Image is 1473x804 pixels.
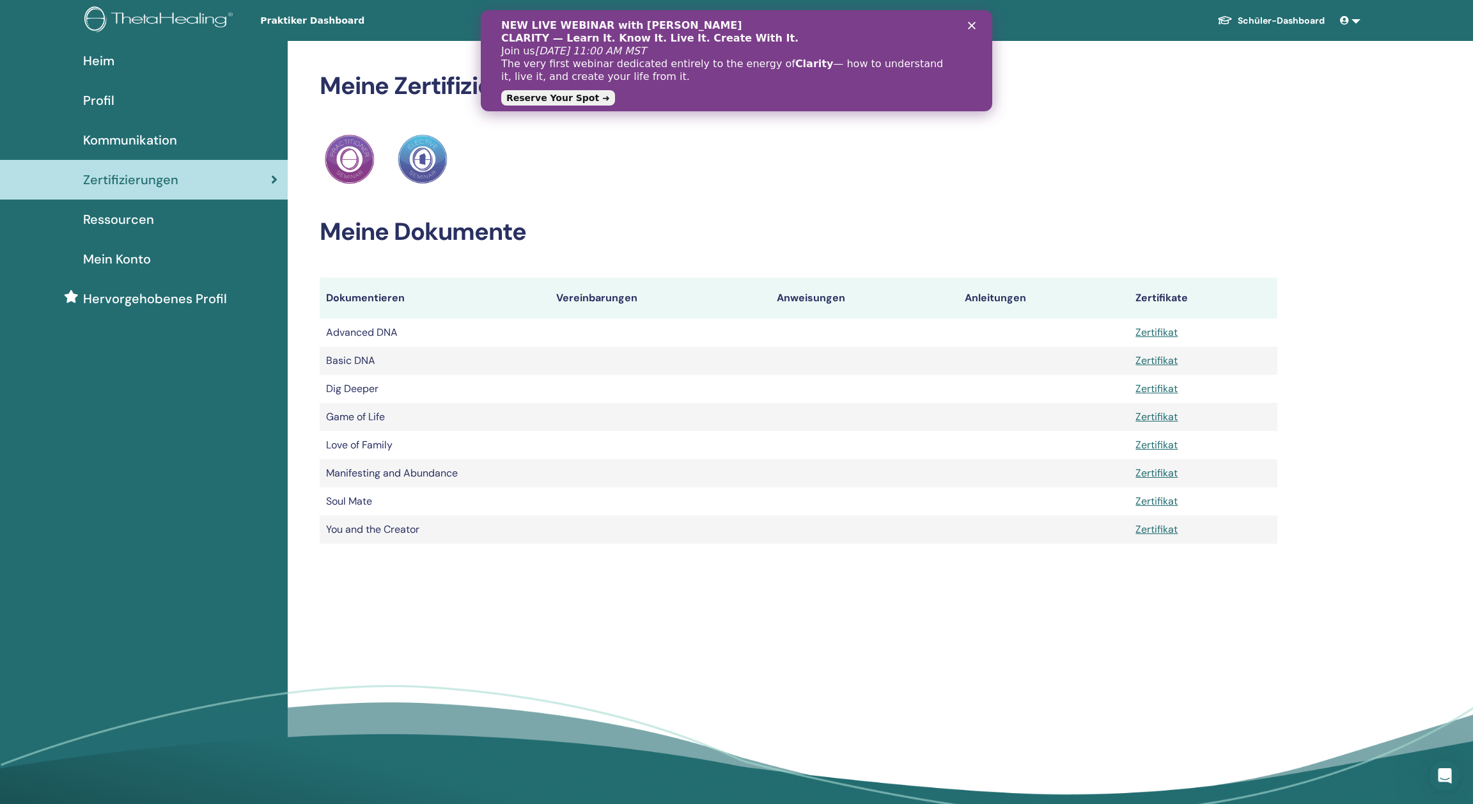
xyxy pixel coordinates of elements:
th: Dokumentieren [320,278,550,319]
img: Practitioner [325,134,375,184]
span: Ressourcen [83,210,154,229]
iframe: Intercom live chat Banner [481,10,992,111]
span: Praktiker Dashboard [260,14,452,28]
th: Zertifikate [1129,278,1277,319]
td: Advanced DNA [320,319,550,347]
th: Vereinbarungen [550,278,770,319]
td: Dig Deeper [320,375,550,403]
td: Basic DNA [320,347,550,375]
a: Zertifikat [1135,410,1178,423]
img: logo.png [84,6,237,35]
td: Game of Life [320,403,550,431]
span: Zertifizierungen [83,170,178,189]
img: Practitioner [398,134,448,184]
iframe: Intercom live chat [1430,761,1460,791]
span: Mein Konto [83,249,151,269]
h2: Meine Dokumente [320,217,1277,247]
a: Zertifikat [1135,354,1178,367]
a: Zertifikat [1135,523,1178,536]
th: Anleitungen [958,278,1129,319]
th: Anweisungen [770,278,959,319]
a: Zertifikat [1135,326,1178,339]
td: Soul Mate [320,487,550,516]
span: Kommunikation [83,130,177,150]
span: Heim [83,51,114,70]
span: Hervorgehobenes Profil [83,289,227,308]
td: Love of Family [320,431,550,459]
td: Manifesting and Abundance [320,459,550,487]
a: Zertifikat [1135,438,1178,452]
span: Profil [83,91,114,110]
div: Schließen [487,12,500,19]
a: Zertifikat [1135,382,1178,395]
td: You and the Creator [320,516,550,544]
a: Schüler-Dashboard [1207,9,1335,33]
h2: Meine Zertifizierungen [320,72,1277,101]
img: graduation-cap-white.svg [1217,15,1233,26]
a: Zertifikat [1135,466,1178,480]
a: Zertifikat [1135,494,1178,508]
